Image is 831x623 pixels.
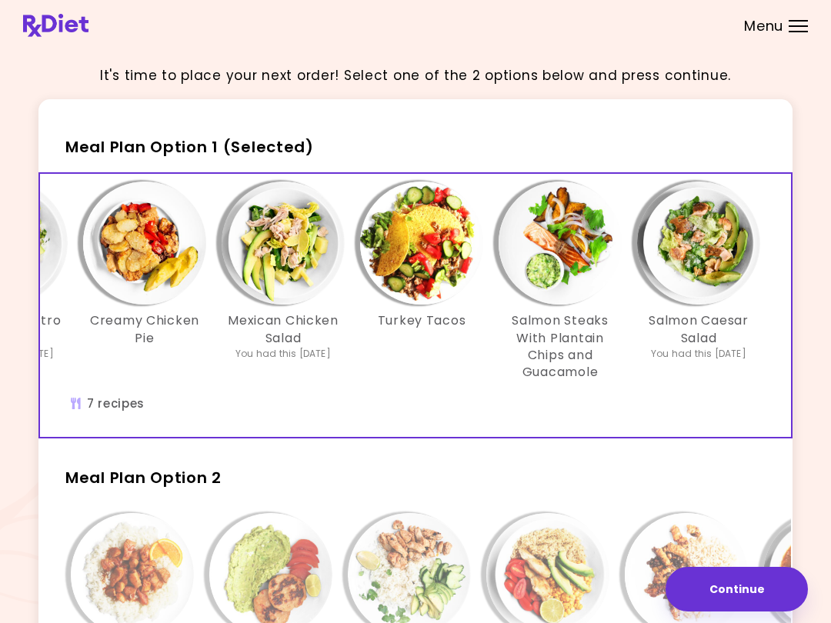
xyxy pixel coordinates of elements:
p: It's time to place your next order! Select one of the 2 options below and press continue. [100,65,731,86]
div: Info - Salmon Steaks With Plantain Chips and Guacamole - Meal Plan Option 1 (Selected) [491,182,629,381]
div: Info - Turkey Tacos - Meal Plan Option 1 (Selected) [352,182,491,381]
div: You had this [DATE] [651,347,746,361]
div: Info - Salmon Caesar Salad - Meal Plan Option 1 (Selected) [629,182,768,381]
h3: Creamy Chicken Pie [83,312,206,347]
h3: Salmon Steaks With Plantain Chips and Guacamole [499,312,622,381]
span: Menu [744,19,783,33]
h3: Salmon Caesar Salad [637,312,760,347]
button: Continue [666,567,808,611]
h3: Turkey Tacos [378,312,466,329]
span: Meal Plan Option 2 [65,467,222,488]
span: Meal Plan Option 1 (Selected) [65,136,314,158]
div: You had this [DATE] [235,347,331,361]
h3: Mexican Chicken Salad [222,312,345,347]
div: Info - Mexican Chicken Salad - Meal Plan Option 1 (Selected) [214,182,352,381]
div: Info - Creamy Chicken Pie - Meal Plan Option 1 (Selected) [75,182,214,381]
img: RxDiet [23,14,88,37]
